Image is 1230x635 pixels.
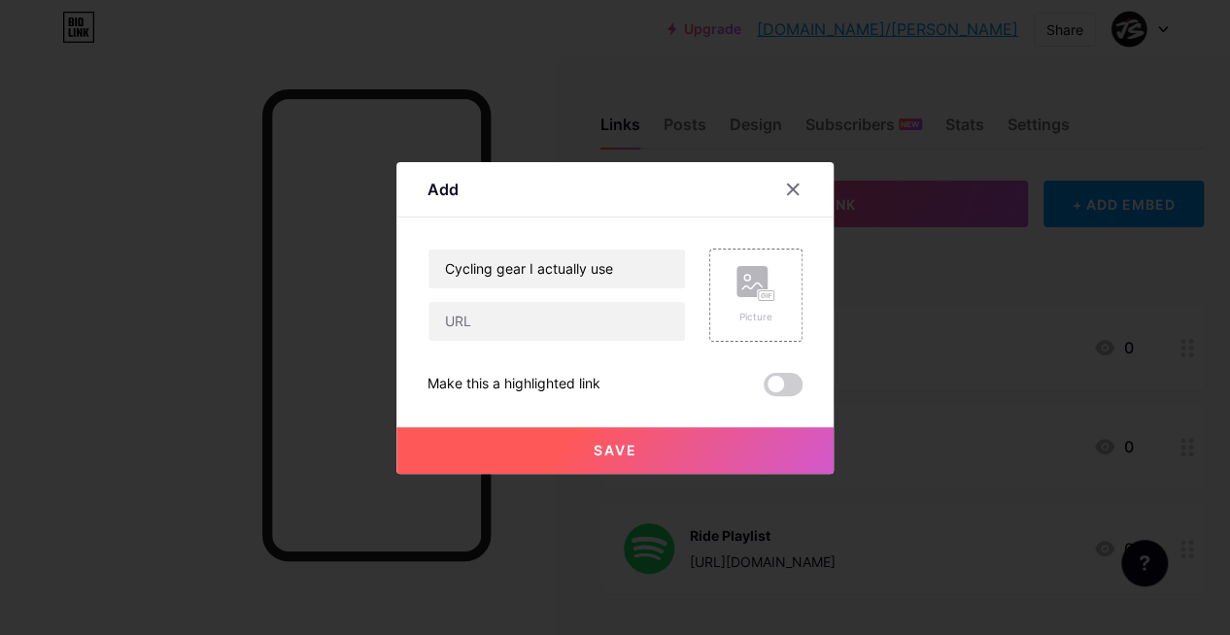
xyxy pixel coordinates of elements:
[428,250,685,288] input: Title
[736,310,775,324] div: Picture
[396,427,834,474] button: Save
[427,373,600,396] div: Make this a highlighted link
[427,178,459,201] div: Add
[428,302,685,341] input: URL
[594,442,637,458] span: Save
